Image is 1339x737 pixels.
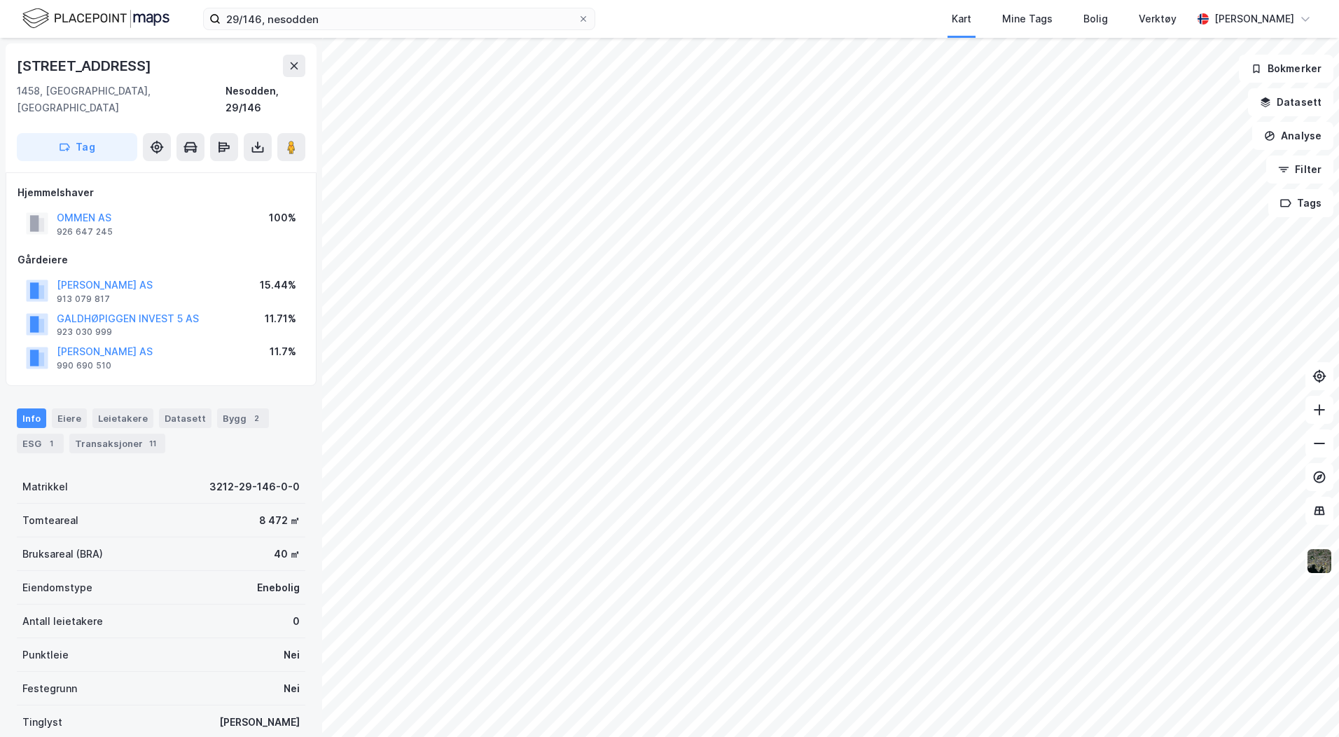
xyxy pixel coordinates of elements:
[22,546,103,563] div: Bruksareal (BRA)
[18,252,305,268] div: Gårdeiere
[57,294,110,305] div: 913 079 817
[1266,156,1333,184] button: Filter
[249,411,263,425] div: 2
[17,133,137,161] button: Tag
[1269,670,1339,737] div: Kontrollprogram for chat
[69,434,165,453] div: Transaksjoner
[17,55,154,77] div: [STREET_ADDRESS]
[22,478,68,495] div: Matrikkel
[260,277,296,294] div: 15.44%
[17,83,226,116] div: 1458, [GEOGRAPHIC_DATA], [GEOGRAPHIC_DATA]
[22,6,169,31] img: logo.f888ab2527a4732fd821a326f86c7f29.svg
[17,434,64,453] div: ESG
[52,408,87,428] div: Eiere
[1002,11,1053,27] div: Mine Tags
[159,408,211,428] div: Datasett
[284,647,300,663] div: Nei
[1083,11,1108,27] div: Bolig
[284,680,300,697] div: Nei
[22,714,62,731] div: Tinglyst
[1306,548,1333,574] img: 9k=
[217,408,269,428] div: Bygg
[17,408,46,428] div: Info
[269,209,296,226] div: 100%
[22,680,77,697] div: Festegrunn
[57,226,113,237] div: 926 647 245
[1214,11,1294,27] div: [PERSON_NAME]
[1248,88,1333,116] button: Datasett
[1252,122,1333,150] button: Analyse
[1139,11,1177,27] div: Verktøy
[257,579,300,596] div: Enebolig
[92,408,153,428] div: Leietakere
[209,478,300,495] div: 3212-29-146-0-0
[1239,55,1333,83] button: Bokmerker
[1268,189,1333,217] button: Tags
[270,343,296,360] div: 11.7%
[22,579,92,596] div: Eiendomstype
[226,83,305,116] div: Nesodden, 29/146
[44,436,58,450] div: 1
[259,512,300,529] div: 8 472 ㎡
[146,436,160,450] div: 11
[952,11,971,27] div: Kart
[293,613,300,630] div: 0
[22,647,69,663] div: Punktleie
[18,184,305,201] div: Hjemmelshaver
[1269,670,1339,737] iframe: Chat Widget
[22,512,78,529] div: Tomteareal
[221,8,578,29] input: Søk på adresse, matrikkel, gårdeiere, leietakere eller personer
[265,310,296,327] div: 11.71%
[57,326,112,338] div: 923 030 999
[57,360,111,371] div: 990 690 510
[274,546,300,563] div: 40 ㎡
[22,613,103,630] div: Antall leietakere
[219,714,300,731] div: [PERSON_NAME]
